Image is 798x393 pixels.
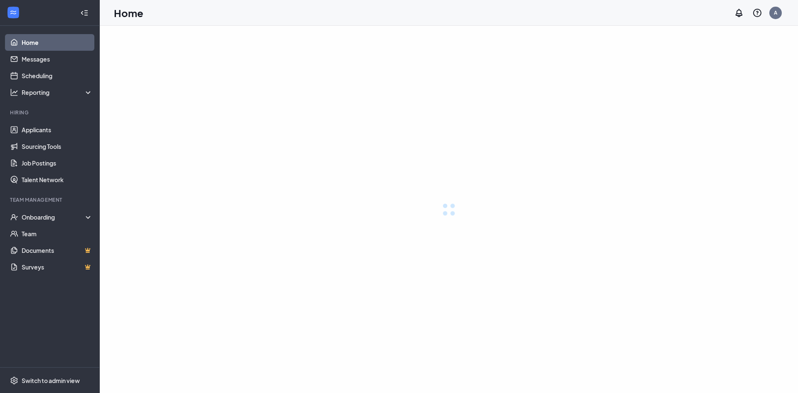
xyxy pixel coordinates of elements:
[22,376,80,385] div: Switch to admin view
[22,138,93,155] a: Sourcing Tools
[22,51,93,67] a: Messages
[22,155,93,171] a: Job Postings
[22,213,93,221] div: Onboarding
[774,9,777,16] div: A
[22,171,93,188] a: Talent Network
[22,242,93,259] a: DocumentsCrown
[22,121,93,138] a: Applicants
[10,376,18,385] svg: Settings
[10,88,18,96] svg: Analysis
[22,225,93,242] a: Team
[9,8,17,17] svg: WorkstreamLogo
[10,109,91,116] div: Hiring
[22,259,93,275] a: SurveysCrown
[10,196,91,203] div: Team Management
[22,67,93,84] a: Scheduling
[734,8,744,18] svg: Notifications
[22,34,93,51] a: Home
[114,6,143,20] h1: Home
[22,88,93,96] div: Reporting
[80,9,89,17] svg: Collapse
[10,213,18,221] svg: UserCheck
[752,8,762,18] svg: QuestionInfo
